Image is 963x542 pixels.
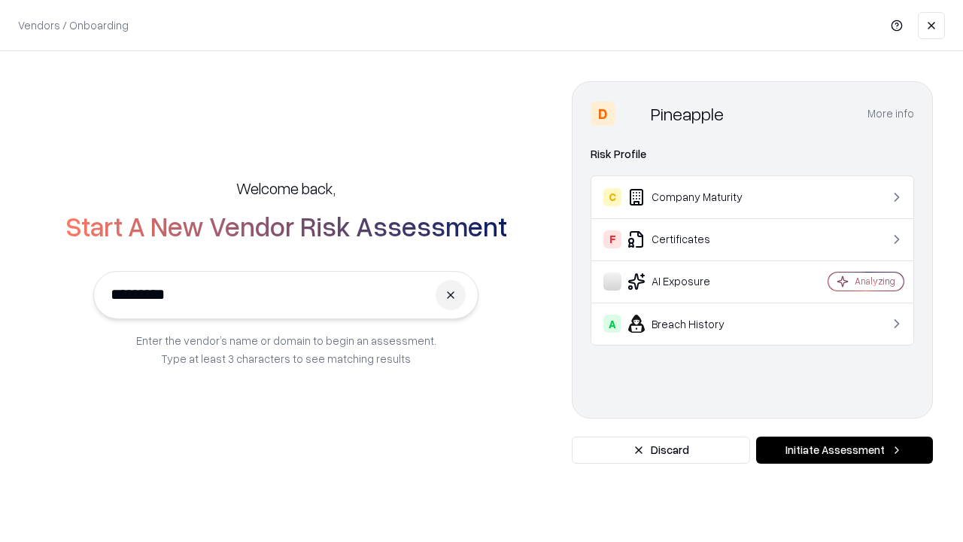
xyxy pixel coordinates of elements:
[603,188,621,206] div: C
[621,102,645,126] img: Pineapple
[603,273,783,291] div: AI Exposure
[136,331,436,367] p: Enter the vendor’s name or domain to begin an assessment. Type at least 3 characters to see match...
[603,188,783,206] div: Company Maturity
[867,100,914,127] button: More info
[65,211,507,241] h2: Start A New Vendor Risk Assessment
[591,145,914,163] div: Risk Profile
[855,275,895,288] div: Analyzing
[603,230,621,248] div: F
[603,230,783,248] div: Certificates
[591,102,615,126] div: D
[603,315,783,333] div: Breach History
[651,102,724,126] div: Pineapple
[603,315,621,333] div: A
[756,437,933,464] button: Initiate Assessment
[18,17,129,33] p: Vendors / Onboarding
[572,437,750,464] button: Discard
[236,178,336,199] h5: Welcome back,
